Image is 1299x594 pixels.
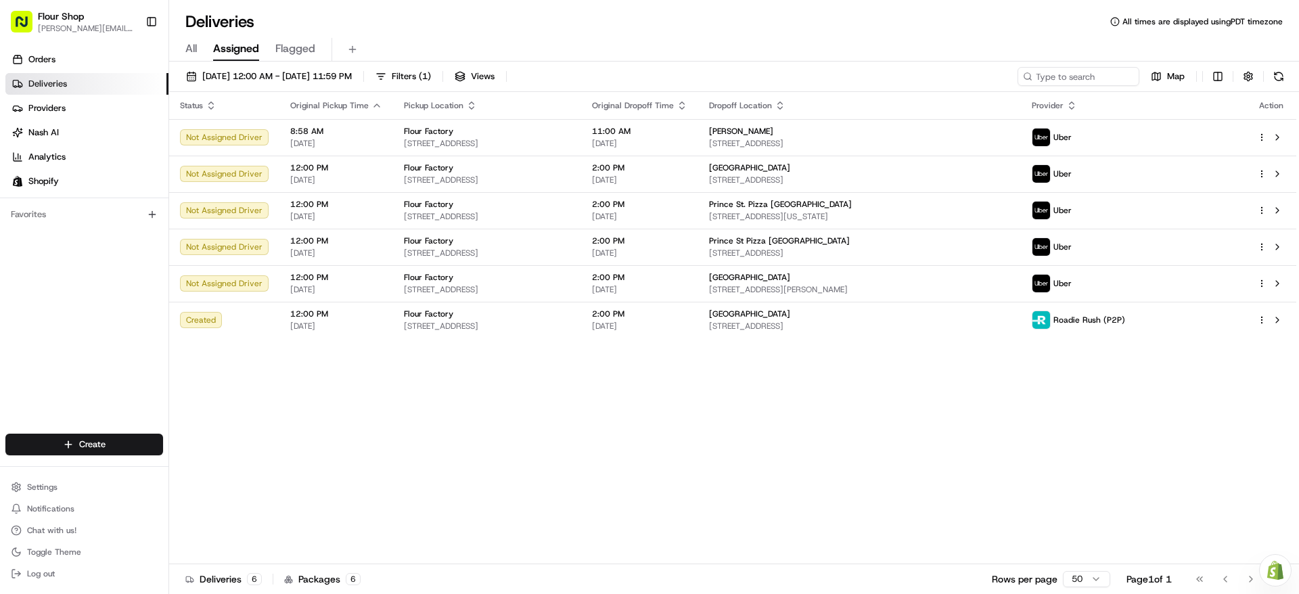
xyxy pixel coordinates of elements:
[592,272,687,283] span: 2:00 PM
[247,573,262,585] div: 6
[27,247,38,258] img: 1736555255976-a54dd68f-1ca7-489b-9aae-adbdc363a1c4
[290,199,382,210] span: 12:00 PM
[5,97,168,119] a: Providers
[128,302,217,316] span: API Documentation
[5,49,168,70] a: Orders
[1032,311,1050,329] img: roadie-logo-v2.jpg
[1032,275,1050,292] img: uber-new-logo.jpeg
[5,204,163,225] div: Favorites
[419,70,431,83] span: ( 1 )
[709,309,790,319] span: [GEOGRAPHIC_DATA]
[284,572,361,586] div: Packages
[346,573,361,585] div: 6
[449,67,501,86] button: Views
[404,235,453,246] span: Flour Factory
[28,127,59,139] span: Nash AI
[109,297,223,321] a: 💻API Documentation
[1145,67,1191,86] button: Map
[404,272,453,283] span: Flour Factory
[28,102,66,114] span: Providers
[185,11,254,32] h1: Deliveries
[404,248,570,258] span: [STREET_ADDRESS]
[14,176,87,187] div: Past conversations
[79,438,106,451] span: Create
[38,9,84,23] button: Flour Shop
[185,41,197,57] span: All
[290,162,382,173] span: 12:00 PM
[404,284,570,295] span: [STREET_ADDRESS]
[404,309,453,319] span: Flour Factory
[5,5,140,38] button: Flour Shop[PERSON_NAME][EMAIL_ADDRESS][DOMAIN_NAME]
[709,248,1009,258] span: [STREET_ADDRESS]
[592,284,687,295] span: [DATE]
[28,129,53,154] img: 1738778727109-b901c2ba-d612-49f7-a14d-d897ce62d23f
[592,126,687,137] span: 11:00 AM
[404,162,453,173] span: Flour Factory
[592,162,687,173] span: 2:00 PM
[95,335,164,346] a: Powered byPylon
[1053,242,1072,252] span: Uber
[5,564,163,583] button: Log out
[290,235,382,246] span: 12:00 PM
[1122,16,1283,27] span: All times are displayed using PDT timezone
[27,568,55,579] span: Log out
[42,210,99,221] span: Regen Pajulas
[1053,205,1072,216] span: Uber
[392,70,431,83] span: Filters
[592,248,687,258] span: [DATE]
[404,211,570,222] span: [STREET_ADDRESS]
[185,572,262,586] div: Deliveries
[5,499,163,518] button: Notifications
[14,14,41,41] img: Nash
[27,503,74,514] span: Notifications
[290,248,382,258] span: [DATE]
[992,572,1057,586] p: Rows per page
[12,176,23,187] img: Shopify logo
[404,199,453,210] span: Flour Factory
[290,211,382,222] span: [DATE]
[5,170,168,192] a: Shopify
[1053,315,1125,325] span: Roadie Rush (P2P)
[14,304,24,315] div: 📗
[38,23,135,34] button: [PERSON_NAME][EMAIL_ADDRESS][DOMAIN_NAME]
[189,246,217,257] span: [DATE]
[28,53,55,66] span: Orders
[290,309,382,319] span: 12:00 PM
[5,543,163,562] button: Toggle Theme
[1032,238,1050,256] img: uber-new-logo.jpeg
[709,272,790,283] span: [GEOGRAPHIC_DATA]
[592,175,687,185] span: [DATE]
[709,162,790,173] span: [GEOGRAPHIC_DATA]
[28,175,59,187] span: Shopify
[180,100,203,111] span: Status
[28,151,66,163] span: Analytics
[14,129,38,154] img: 1736555255976-a54dd68f-1ca7-489b-9aae-adbdc363a1c4
[709,199,852,210] span: Prince St. Pizza [GEOGRAPHIC_DATA]
[592,138,687,149] span: [DATE]
[5,122,168,143] a: Nash AI
[210,173,246,189] button: See all
[5,478,163,497] button: Settings
[290,321,382,332] span: [DATE]
[404,126,453,137] span: Flour Factory
[135,336,164,346] span: Pylon
[404,138,570,149] span: [STREET_ADDRESS]
[471,70,495,83] span: Views
[404,175,570,185] span: [STREET_ADDRESS]
[27,525,76,536] span: Chat with us!
[1167,70,1185,83] span: Map
[709,126,773,137] span: [PERSON_NAME]
[5,521,163,540] button: Chat with us!
[709,211,1009,222] span: [STREET_ADDRESS][US_STATE]
[709,235,850,246] span: Prince St Pizza [GEOGRAPHIC_DATA]
[1018,67,1139,86] input: Type to search
[1032,165,1050,183] img: uber-new-logo.jpeg
[709,284,1009,295] span: [STREET_ADDRESS][PERSON_NAME]
[1126,572,1172,586] div: Page 1 of 1
[35,87,223,101] input: Clear
[101,210,106,221] span: •
[1053,278,1072,289] span: Uber
[592,309,687,319] span: 2:00 PM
